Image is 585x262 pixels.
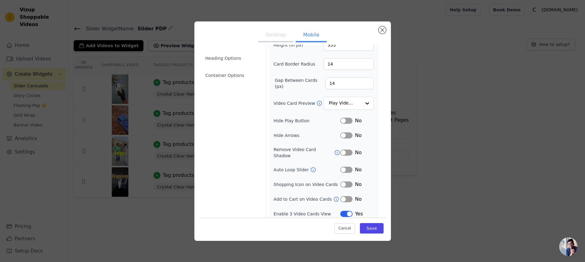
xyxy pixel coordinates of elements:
[274,181,338,188] label: Shopping Icon on Video Cards
[275,77,326,89] label: Gap Between Cards (px)
[379,26,386,34] button: Close modal
[296,29,326,42] button: Mobile
[355,117,362,124] span: No
[355,166,362,173] span: No
[274,118,340,124] label: Hide Play Button
[559,237,578,256] div: Open chat
[274,196,333,202] label: Add to Cart on Video Cards
[274,167,310,173] label: Auto Loop Slider
[355,149,362,156] span: No
[274,146,334,159] label: Remove Video Card Shadow
[360,223,383,234] button: Save
[274,42,307,48] label: Height (in px)
[355,196,362,203] span: No
[355,181,362,188] span: No
[202,69,262,82] li: Container Options
[355,132,362,139] span: No
[355,210,363,218] span: Yes
[274,211,340,217] label: Enable 3 Video Cards View
[258,29,293,42] button: Desktop
[274,61,315,67] label: Card Border Radius
[274,100,316,106] label: Video Card Preview
[274,132,340,139] label: Hide Arrows
[202,52,262,64] li: Heading Options
[334,223,355,234] button: Cancel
